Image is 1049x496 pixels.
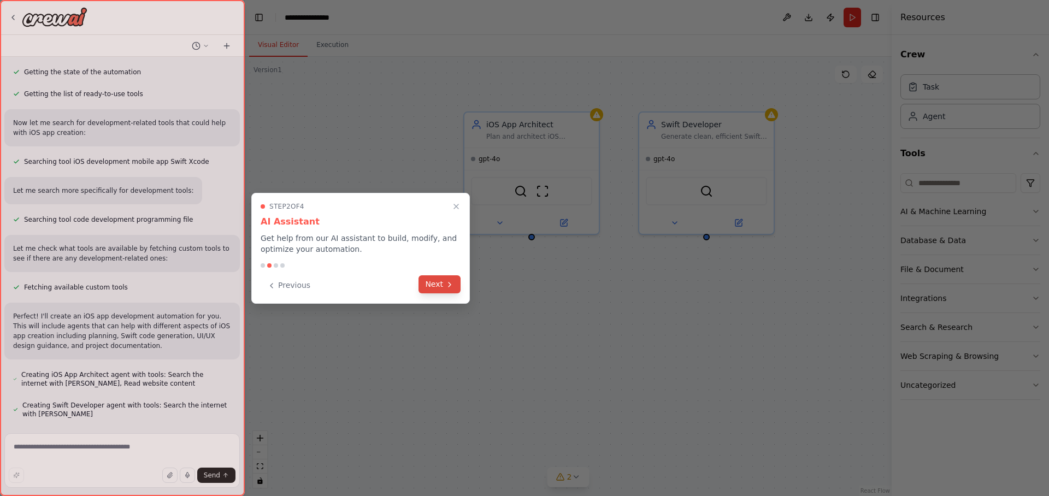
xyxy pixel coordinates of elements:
[261,276,317,294] button: Previous
[261,215,461,228] h3: AI Assistant
[419,275,461,293] button: Next
[261,233,461,255] p: Get help from our AI assistant to build, modify, and optimize your automation.
[251,10,267,25] button: Hide left sidebar
[269,202,304,211] span: Step 2 of 4
[450,200,463,213] button: Close walkthrough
